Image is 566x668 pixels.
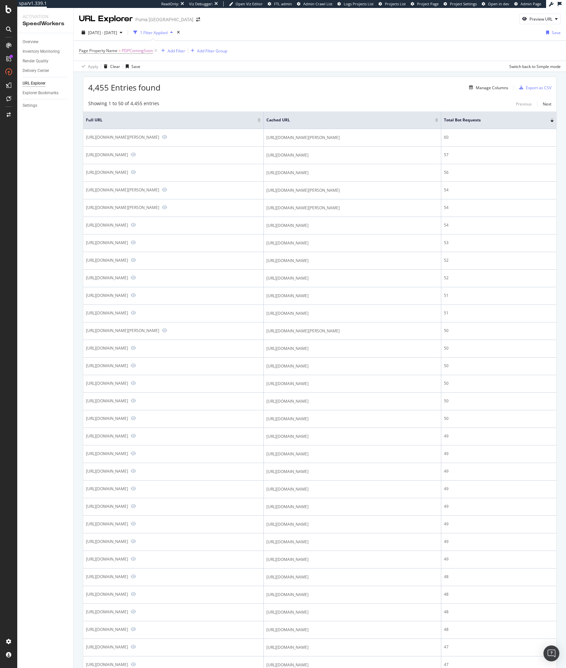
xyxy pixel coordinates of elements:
[444,503,554,509] div: 49
[266,539,309,545] span: [URL][DOMAIN_NAME]
[86,275,128,281] div: [URL][DOMAIN_NAME]
[23,58,69,65] a: Render Quality
[444,486,554,492] div: 49
[266,433,309,440] span: [URL][DOMAIN_NAME]
[86,380,128,386] div: [URL][DOMAIN_NAME]
[86,187,159,193] div: [URL][DOMAIN_NAME][PERSON_NAME]
[266,310,309,317] span: [URL][DOMAIN_NAME]
[131,521,136,526] a: Preview https://ca.puma.com/ca/en/pd/aSap-rocky-x-puma-layered-pit-crew-button-down/633394
[23,48,69,55] a: Inventory Monitoring
[450,1,477,6] span: Project Settings
[266,468,309,475] span: [URL][DOMAIN_NAME]
[444,240,554,246] div: 53
[86,556,128,562] div: [URL][DOMAIN_NAME]
[101,61,120,72] button: Clear
[266,240,309,246] span: [URL][DOMAIN_NAME]
[131,152,136,157] a: Preview https://us.puma.com/us/en/pd/velophasis-phased-sneakers/389365
[444,591,554,597] div: 48
[444,609,554,615] div: 48
[543,100,551,108] button: Next
[266,117,425,123] span: Cached URL
[444,644,554,650] div: 47
[86,345,128,351] div: [URL][DOMAIN_NAME]
[274,1,292,6] span: FTL admin
[131,627,136,632] a: Preview https://ca.puma.com/ca/en/pd/puma-x-sonic-the-hedgehog-big-kids-graphic-hoodie/632382
[118,48,121,53] span: =
[131,574,136,579] a: Preview https://ca.puma.com/ca/en/pd/aSap-rocky-x-puma-mostro/406497
[122,46,153,55] span: PDPComingSoon
[123,61,140,72] button: Save
[229,1,263,7] a: Open Viz Editor
[196,17,200,22] div: arrow-right-arrow-left
[131,416,136,421] a: Preview https://ca.puma.com/ca/en/pd/aSap-rocky-x-puma-mostro-womens-sneakers/406498
[168,48,185,54] div: Add Filter
[110,64,120,69] div: Clear
[23,80,45,87] div: URL Explorer
[444,451,554,457] div: 49
[131,363,136,368] a: Preview https://ca.puma.com/ca/en/pd/puma-x-wicked-womens-goodness-hoodie/636701
[79,27,125,38] button: [DATE] - [DATE]
[266,591,309,598] span: [URL][DOMAIN_NAME]
[159,47,185,55] button: Add Filter
[507,61,561,72] button: Switch back to Simple mode
[444,398,554,404] div: 50
[23,48,60,55] div: Inventory Monitoring
[79,61,98,72] button: Apply
[88,100,159,108] div: Showing 1 to 50 of 4,455 entries
[379,1,406,7] a: Projects List
[444,556,554,562] div: 49
[86,310,128,316] div: [URL][DOMAIN_NAME]
[86,293,128,298] div: [URL][DOMAIN_NAME]
[266,398,309,405] span: [URL][DOMAIN_NAME]
[266,205,340,211] span: [URL][DOMAIN_NAME][PERSON_NAME]
[552,30,561,35] div: Save
[23,102,37,109] div: Settings
[444,627,554,633] div: 48
[476,85,508,91] div: Manage Columns
[131,609,136,614] a: Preview https://ca.puma.com/ca/en/pd/puma-x-wicked-womens-elphie-hoodie/636702
[86,574,128,579] div: [URL][DOMAIN_NAME]
[131,258,136,262] a: Preview https://ca.puma.com/ca/en/pd/h-street-premium-womens-sneakers/405421
[266,486,309,493] span: [URL][DOMAIN_NAME]
[444,293,554,299] div: 51
[337,1,374,7] a: Logs Projects List
[543,645,559,661] div: Open Intercom Messenger
[131,451,136,456] a: Preview https://ca.puma.com/ca/en/pd/h-street-premium-sneakers/403777
[131,310,136,315] a: Preview https://ca.puma.com/ca/en/pd/puma-x-wicked-speedcat-ballet-silver-slippers-womens-shoes/4...
[88,64,98,69] div: Apply
[86,539,128,544] div: [URL][DOMAIN_NAME]
[266,609,309,616] span: [URL][DOMAIN_NAME]
[266,152,309,159] span: [URL][DOMAIN_NAME]
[162,187,167,192] a: Preview https://ca.puma.com/ca/en/pd/seasons-explore-nitro-mid-gore-tex-womens-hiking-shoes/377861
[444,222,554,228] div: 54
[131,592,136,596] a: Preview https://us.puma.com/us/en/pd/aSap-rocky-x-puma-inhale-sneakers/405579
[86,222,128,228] div: [URL][DOMAIN_NAME]
[519,14,561,24] button: Preview URL
[444,539,554,545] div: 49
[266,627,309,633] span: [URL][DOMAIN_NAME]
[131,486,136,491] a: Preview https://ca.puma.com/ca/en/pd/puma-x-wicked-oz-tee/636685
[526,85,551,91] div: Export as CSV
[86,205,159,210] div: [URL][DOMAIN_NAME][PERSON_NAME]
[161,1,179,7] div: ReadOnly:
[86,363,128,368] div: [URL][DOMAIN_NAME]
[266,451,309,457] span: [URL][DOMAIN_NAME]
[79,48,117,53] span: Page Property Name
[162,328,167,333] a: Preview https://us.puma.com/us/en/pd/seasons-explore-nitro-mid-gore-tex-mens-hiking-shoes/377860
[444,433,554,439] div: 49
[266,134,340,141] span: [URL][DOMAIN_NAME][PERSON_NAME]
[521,1,541,6] span: Admin Page
[444,380,554,386] div: 50
[266,521,309,528] span: [URL][DOMAIN_NAME]
[444,345,554,351] div: 50
[176,29,181,36] div: times
[444,468,554,474] div: 49
[444,275,554,281] div: 52
[266,293,309,299] span: [URL][DOMAIN_NAME]
[266,644,309,651] span: [URL][DOMAIN_NAME]
[86,609,128,615] div: [URL][DOMAIN_NAME]
[266,380,309,387] span: [URL][DOMAIN_NAME]
[23,58,48,65] div: Render Quality
[131,539,136,544] a: Preview https://ca.puma.com/ca/en/pd/puma-x-wicked-speedcat-goodness-little-kids-sneakers/407134
[135,16,193,23] div: Puma [GEOGRAPHIC_DATA]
